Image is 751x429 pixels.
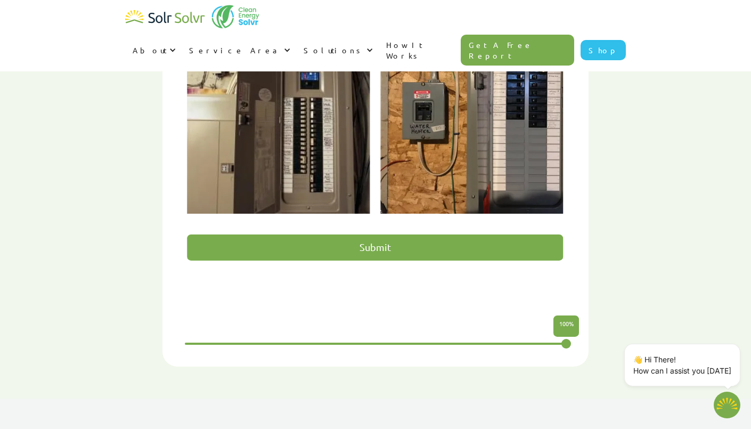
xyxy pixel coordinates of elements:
button: Open chatbot widget [714,392,740,418]
div: About [125,34,182,66]
p: % [559,318,574,329]
a: Get A Free Report [461,35,575,66]
img: 1702586718.png [714,392,740,418]
div: Solutions [296,34,379,66]
a: How It Works [379,29,461,71]
div: Service Area [182,34,296,66]
span: 100 [559,319,569,328]
a: Shop [581,40,626,60]
div: Service Area [189,45,281,55]
input: Submit [187,234,563,261]
iframe: reCAPTCHA [187,266,349,307]
div: About [133,45,167,55]
div: Solutions [304,45,364,55]
p: 👋 Hi There! How can I assist you [DATE] [633,354,731,376]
